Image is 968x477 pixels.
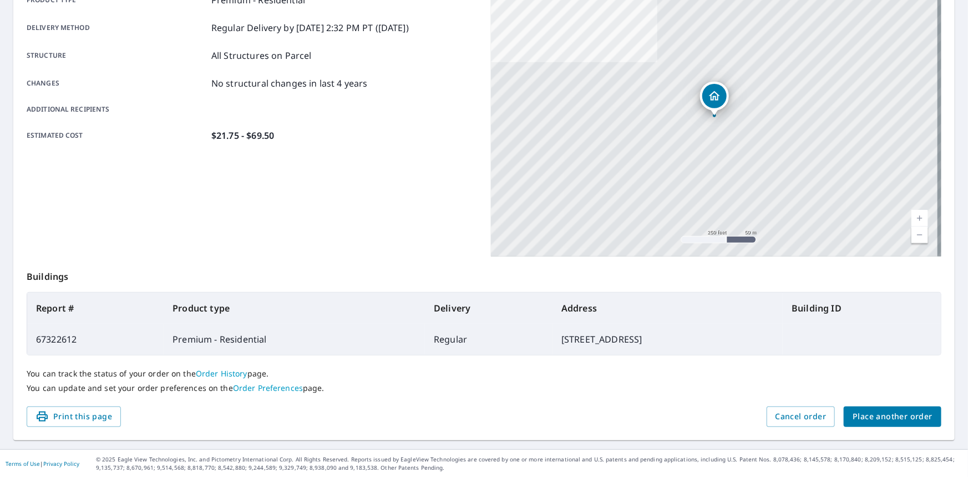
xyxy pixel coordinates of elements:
[776,410,827,424] span: Cancel order
[425,293,553,324] th: Delivery
[767,406,835,427] button: Cancel order
[783,293,941,324] th: Building ID
[27,293,164,324] th: Report #
[211,129,274,142] p: $21.75 - $69.50
[164,324,425,355] td: Premium - Residential
[27,383,941,393] p: You can update and set your order preferences on the page.
[233,383,303,393] a: Order Preferences
[853,410,932,424] span: Place another order
[211,49,312,62] p: All Structures on Parcel
[43,460,79,468] a: Privacy Policy
[211,77,368,90] p: No structural changes in last 4 years
[27,406,121,427] button: Print this page
[6,460,79,467] p: |
[27,77,207,90] p: Changes
[27,369,941,379] p: You can track the status of your order on the page.
[425,324,553,355] td: Regular
[911,227,928,243] a: Current Level 17, Zoom Out
[196,368,247,379] a: Order History
[553,293,783,324] th: Address
[844,406,941,427] button: Place another order
[27,324,164,355] td: 67322612
[36,410,112,424] span: Print this page
[96,455,962,472] p: © 2025 Eagle View Technologies, Inc. and Pictometry International Corp. All Rights Reserved. Repo...
[553,324,783,355] td: [STREET_ADDRESS]
[164,293,425,324] th: Product type
[27,21,207,34] p: Delivery method
[6,460,40,468] a: Terms of Use
[27,104,207,114] p: Additional recipients
[211,21,409,34] p: Regular Delivery by [DATE] 2:32 PM PT ([DATE])
[27,49,207,62] p: Structure
[27,129,207,142] p: Estimated cost
[911,210,928,227] a: Current Level 17, Zoom In
[700,82,729,116] div: Dropped pin, building 1, Residential property, 2680 Wisteria Ct Merced, CA 95340
[27,257,941,292] p: Buildings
